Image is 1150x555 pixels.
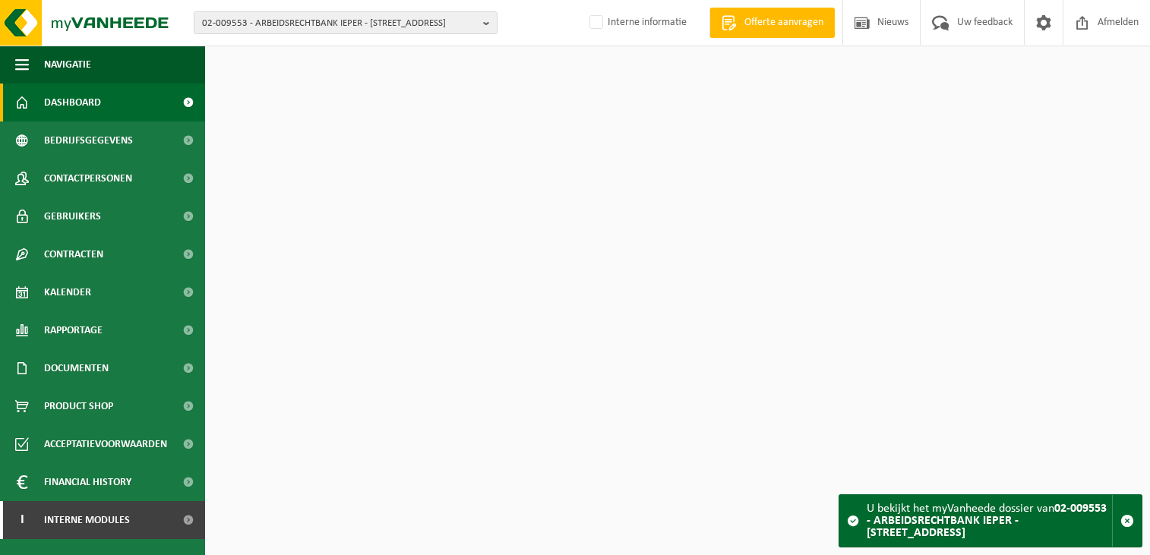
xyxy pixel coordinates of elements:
span: 02-009553 - ARBEIDSRECHTBANK IEPER - [STREET_ADDRESS] [202,12,477,35]
label: Interne informatie [586,11,687,34]
span: Contracten [44,235,103,273]
div: U bekijkt het myVanheede dossier van [867,495,1112,547]
span: Acceptatievoorwaarden [44,425,167,463]
span: Navigatie [44,46,91,84]
span: Rapportage [44,311,103,349]
span: Kalender [44,273,91,311]
span: Gebruikers [44,197,101,235]
span: Contactpersonen [44,159,132,197]
strong: 02-009553 - ARBEIDSRECHTBANK IEPER - [STREET_ADDRESS] [867,503,1107,539]
a: Offerte aanvragen [709,8,835,38]
span: Interne modules [44,501,130,539]
span: Product Shop [44,387,113,425]
span: Dashboard [44,84,101,121]
span: Bedrijfsgegevens [44,121,133,159]
span: Offerte aanvragen [741,15,827,30]
button: 02-009553 - ARBEIDSRECHTBANK IEPER - [STREET_ADDRESS] [194,11,498,34]
span: Documenten [44,349,109,387]
span: Financial History [44,463,131,501]
span: I [15,501,29,539]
